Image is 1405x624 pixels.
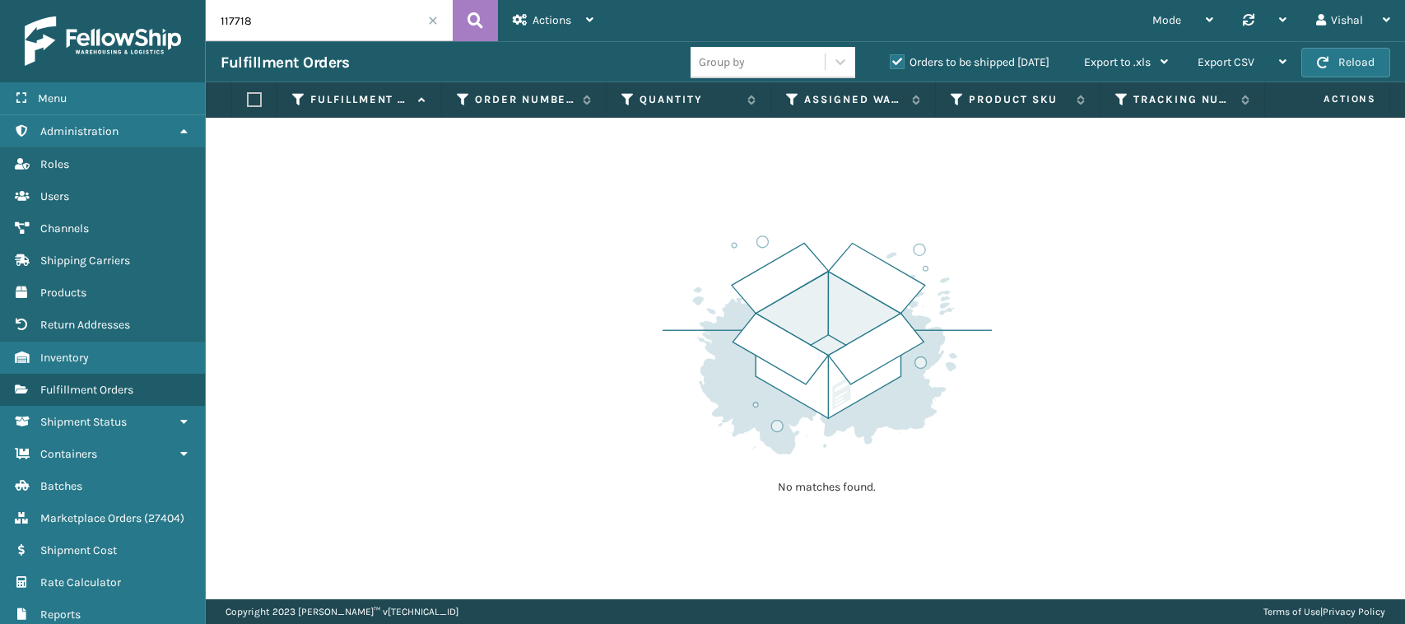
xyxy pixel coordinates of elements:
[699,54,745,71] div: Group by
[221,53,349,72] h3: Fulfillment Orders
[40,575,121,589] span: Rate Calculator
[25,16,181,66] img: logo
[1272,86,1386,113] span: Actions
[40,189,69,203] span: Users
[38,91,67,105] span: Menu
[1263,599,1385,624] div: |
[40,383,133,397] span: Fulfillment Orders
[890,55,1049,69] label: Orders to be shipped [DATE]
[40,415,127,429] span: Shipment Status
[1084,55,1151,69] span: Export to .xls
[40,479,82,493] span: Batches
[1198,55,1254,69] span: Export CSV
[804,92,904,107] label: Assigned Warehouse
[40,318,130,332] span: Return Addresses
[144,511,184,525] span: ( 27404 )
[40,511,142,525] span: Marketplace Orders
[1263,606,1320,617] a: Terms of Use
[1301,48,1390,77] button: Reload
[40,157,69,171] span: Roles
[40,254,130,268] span: Shipping Carriers
[40,286,86,300] span: Products
[1152,13,1181,27] span: Mode
[40,351,89,365] span: Inventory
[310,92,410,107] label: Fulfillment Order Id
[40,543,117,557] span: Shipment Cost
[533,13,571,27] span: Actions
[1133,92,1233,107] label: Tracking Number
[40,608,81,622] span: Reports
[40,447,97,461] span: Containers
[1323,606,1385,617] a: Privacy Policy
[226,599,458,624] p: Copyright 2023 [PERSON_NAME]™ v [TECHNICAL_ID]
[969,92,1068,107] label: Product SKU
[40,221,89,235] span: Channels
[475,92,575,107] label: Order Number
[40,124,119,138] span: Administration
[640,92,739,107] label: Quantity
